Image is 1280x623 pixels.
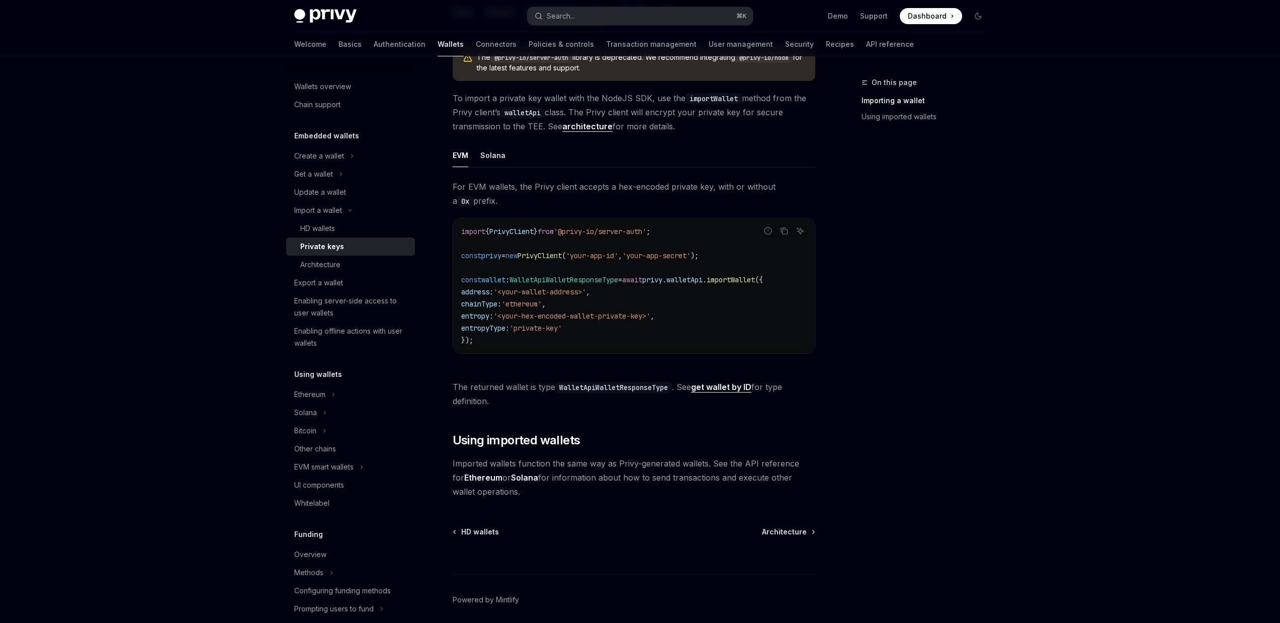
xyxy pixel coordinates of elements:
a: Chain support [286,96,415,114]
span: walletApi [666,275,703,284]
div: Bitcoin [294,425,316,437]
span: HD wallets [461,527,499,537]
a: Importing a wallet [862,93,994,109]
span: , [618,251,622,260]
button: Toggle Prompting users to fund section [286,600,415,618]
a: Using imported wallets [862,109,994,125]
span: ; [646,227,650,236]
button: Toggle Get a wallet section [286,165,415,183]
span: const [461,251,481,260]
span: } [534,227,538,236]
span: The returned wallet is type . See for type definition. [453,380,815,408]
span: = [618,275,622,284]
div: Whitelabel [294,497,329,509]
button: Toggle Import a wallet section [286,201,415,219]
a: API reference [866,32,914,56]
span: }); [461,336,473,345]
a: Recipes [826,32,854,56]
div: Import a wallet [294,204,342,216]
span: chainType: [461,299,501,308]
a: Export a wallet [286,274,415,292]
span: await [622,275,642,284]
a: Solana [511,473,538,483]
code: walletApi [500,107,545,118]
span: privy [481,251,501,260]
div: Create a wallet [294,150,344,162]
span: ); [691,251,699,260]
span: Using imported wallets [453,432,580,448]
button: Toggle EVM smart wallets section [286,458,415,476]
span: { [485,227,489,236]
span: from [538,227,554,236]
span: PrivyClient [518,251,562,260]
span: On this page [872,76,917,89]
button: Toggle dark mode [970,8,986,24]
a: Private keys [286,238,415,256]
span: For EVM wallets, the Privy client accepts a hex-encoded private key, with or without a prefix. [453,180,815,208]
a: Wallets [438,32,464,56]
span: = [501,251,505,260]
a: Policies & controls [529,32,594,56]
div: UI components [294,479,344,491]
span: PrivyClient [489,227,534,236]
span: import [461,227,485,236]
span: The library is deprecated. We recommend integrating for the latest features and support. [477,52,805,73]
span: 'your-app-secret' [622,251,691,260]
a: UI components [286,476,415,494]
h5: Funding [294,528,323,540]
div: Enabling server-side access to user wallets [294,295,409,319]
div: Configuring funding methods [294,585,391,597]
code: @privy-io/node [735,53,793,63]
div: Search... [547,10,575,22]
button: Report incorrect code [761,224,775,238]
span: ⌘ K [736,12,747,20]
a: get wallet by ID [691,382,751,393]
a: Basics [338,32,362,56]
div: Export a wallet [294,277,343,289]
span: To import a private key wallet with the NodeJS SDK, use the method from the Privy client’s class.... [453,91,815,133]
span: address: [461,287,493,296]
a: Architecture [286,256,415,274]
div: Update a wallet [294,186,346,198]
button: Toggle Methods section [286,564,415,582]
span: importWallet [707,275,755,284]
span: privy [642,275,662,284]
svg: Warning [463,53,473,63]
div: Solana [294,407,317,419]
code: importWallet [686,93,742,104]
a: Authentication [374,32,425,56]
a: User management [709,32,773,56]
a: Update a wallet [286,183,415,201]
span: '<your-wallet-address>' [493,287,586,296]
code: 0x [457,196,473,207]
a: Welcome [294,32,326,56]
div: Architecture [300,259,340,271]
a: Other chains [286,440,415,458]
button: Copy the contents from the code block [778,224,791,238]
span: Architecture [762,527,807,537]
h5: Embedded wallets [294,130,359,142]
div: Chain support [294,99,340,111]
a: Whitelabel [286,494,415,512]
span: . [703,275,707,284]
h5: Using wallets [294,368,342,380]
span: const [461,275,481,284]
div: Prompting users to fund [294,603,374,615]
span: '@privy-io/server-auth' [554,227,646,236]
div: Ethereum [294,388,325,401]
a: Security [785,32,814,56]
button: Toggle Create a wallet section [286,147,415,165]
a: Ethereum [464,473,502,483]
div: Solana [480,143,505,167]
div: EVM smart wallets [294,461,354,473]
span: ( [562,251,566,260]
span: WalletApiWalletResponseType [509,275,618,284]
div: Wallets overview [294,81,351,93]
button: Toggle Solana section [286,404,415,422]
span: 'your-app-id' [566,251,618,260]
div: HD wallets [300,222,335,235]
div: EVM [453,143,468,167]
button: Open search [528,7,753,25]
a: Support [860,11,888,21]
a: Overview [286,546,415,564]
